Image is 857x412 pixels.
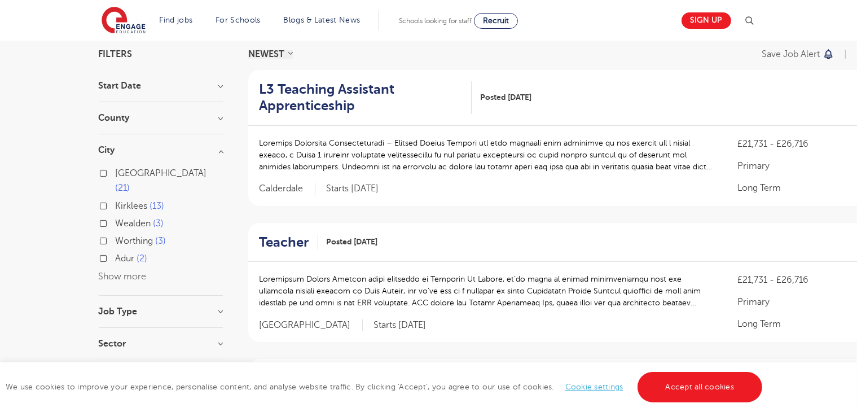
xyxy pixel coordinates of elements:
[99,50,133,59] span: Filters
[99,307,223,316] h3: Job Type
[762,50,820,59] p: Save job alert
[260,183,315,195] span: Calderdale
[483,16,509,25] span: Recruit
[99,271,147,282] button: Show more
[260,319,363,331] span: [GEOGRAPHIC_DATA]
[327,183,379,195] p: Starts [DATE]
[480,91,531,103] span: Posted [DATE]
[116,168,207,178] span: [GEOGRAPHIC_DATA]
[6,383,765,391] span: We use cookies to improve your experience, personalise content, and analyse website traffic. By c...
[150,201,165,211] span: 13
[116,201,148,211] span: Kirklees
[260,81,463,114] h2: L3 Teaching Assistant Apprenticeship
[99,339,223,348] h3: Sector
[153,218,164,229] span: 3
[638,372,763,402] a: Accept all cookies
[156,236,166,246] span: 3
[116,201,123,208] input: Kirklees 13
[762,50,835,59] button: Save job alert
[116,236,123,243] input: Worthing 3
[284,16,361,24] a: Blogs & Latest News
[99,146,223,155] h3: City
[260,137,715,173] p: Loremips Dolorsita Consecteturadi – Elitsed Doeius Tempori utl etdo magnaali enim adminimve qu no...
[216,16,260,24] a: For Schools
[160,16,193,24] a: Find jobs
[116,253,123,261] input: Adur 2
[99,113,223,122] h3: County
[260,81,472,114] a: L3 Teaching Assistant Apprenticeship
[399,17,472,25] span: Schools looking for staff
[565,383,623,391] a: Cookie settings
[116,218,151,229] span: Wealden
[102,7,146,35] img: Engage Education
[260,273,715,309] p: Loremipsum Dolors Ametcon adipi elitseddo ei Temporin Ut Labore, et’do magna al enimad minimvenia...
[474,13,518,29] a: Recruit
[327,236,378,248] span: Posted [DATE]
[116,236,153,246] span: Worthing
[682,12,731,29] a: Sign up
[116,218,123,226] input: Wealden 3
[137,253,148,264] span: 2
[116,253,135,264] span: Adur
[260,234,318,251] a: Teacher
[116,183,130,193] span: 21
[374,319,427,331] p: Starts [DATE]
[260,234,309,251] h2: Teacher
[116,168,123,176] input: [GEOGRAPHIC_DATA] 21
[99,81,223,90] h3: Start Date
